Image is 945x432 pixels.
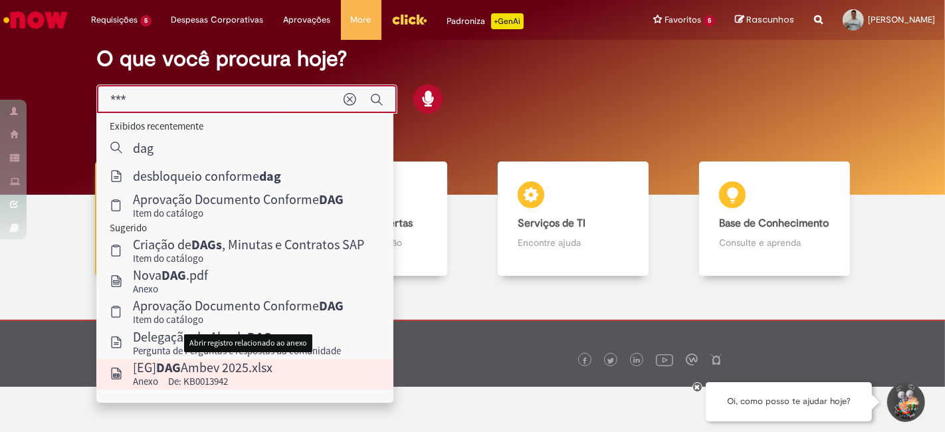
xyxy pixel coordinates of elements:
span: Despesas Corporativas [171,13,264,27]
p: +GenAi [491,13,524,29]
b: Serviços de TI [518,217,585,230]
span: Aprovações [284,13,331,27]
h2: Boa tarde, [PERSON_NAME] [96,17,366,41]
a: Base de Conhecimento Consulte e aprenda [674,162,875,276]
img: click_logo_yellow_360x200.png [391,9,427,29]
img: logo_footer_linkedin.png [633,357,640,365]
img: logo_footer_youtube.png [656,351,673,368]
span: Requisições [91,13,138,27]
button: Iniciar Conversa de Suporte [885,382,925,422]
a: Serviços de TI Encontre ajuda [472,162,674,276]
span: Favoritos [665,13,701,27]
h2: O que você procura hoje? [96,47,849,70]
b: Catálogo de Ofertas [316,217,413,230]
div: Padroniza [447,13,524,29]
span: 5 [140,15,152,27]
span: More [351,13,371,27]
span: [PERSON_NAME] [868,14,935,25]
a: Tirar dúvidas Tirar dúvidas com Lupi Assist e Gen Ai [70,162,271,276]
div: Oi, como posso te ajudar hoje? [706,382,872,421]
span: 5 [704,15,715,27]
p: Encontre ajuda [518,236,629,249]
b: Base de Conhecimento [719,217,829,230]
a: Rascunhos [735,14,794,27]
img: logo_footer_workplace.png [686,354,698,366]
img: logo_footer_twitter.png [607,358,614,364]
p: Consulte e aprenda [719,236,831,249]
img: ServiceNow [1,7,70,33]
img: logo_footer_naosei.png [710,354,722,366]
span: Rascunhos [746,13,794,26]
img: logo_footer_facebook.png [581,358,588,364]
